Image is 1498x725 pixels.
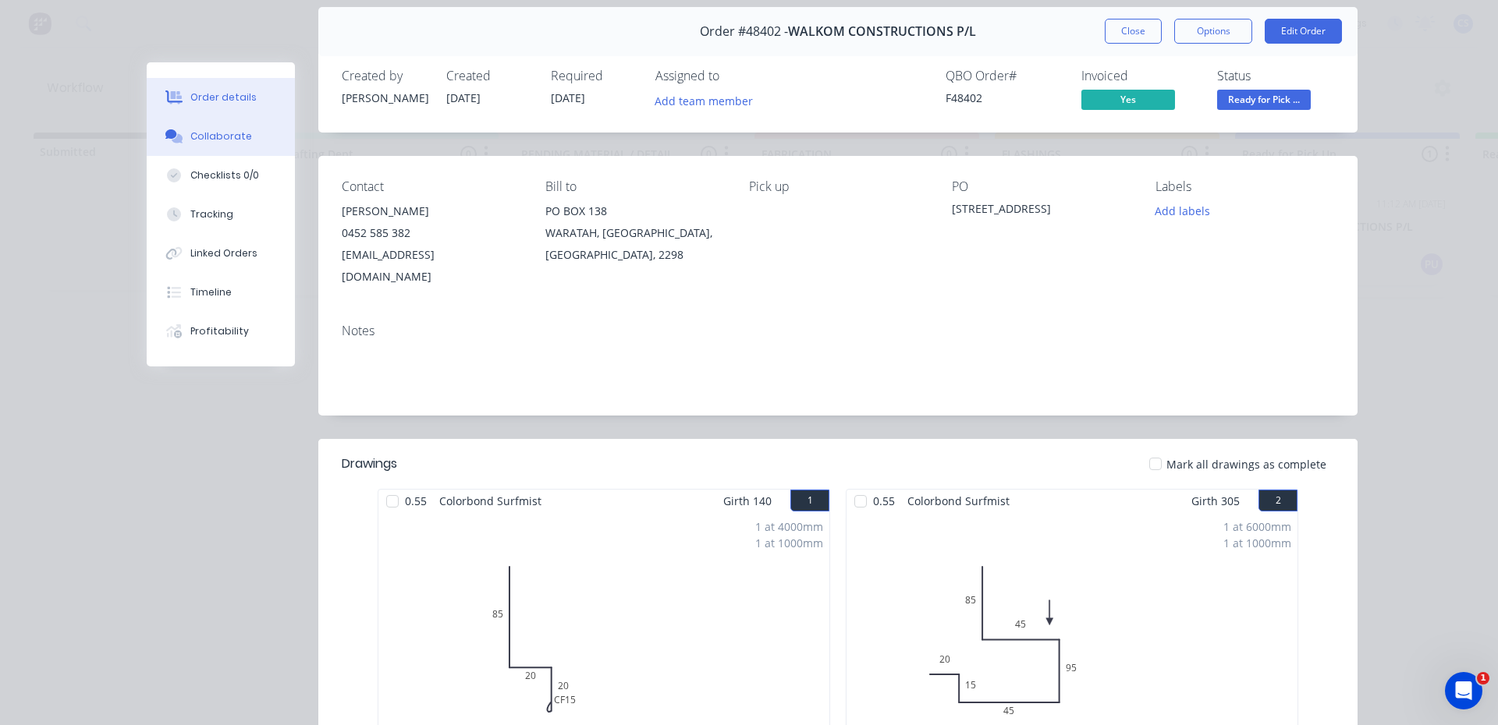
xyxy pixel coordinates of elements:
[190,207,233,221] div: Tracking
[342,200,520,222] div: [PERSON_NAME]
[1223,535,1291,551] div: 1 at 1000mm
[342,454,397,473] div: Drawings
[790,490,829,511] button: 1
[1166,456,1326,472] span: Mark all drawings as complete
[342,90,428,106] div: [PERSON_NAME]
[545,200,724,222] div: PO BOX 138
[723,490,772,512] span: Girth 140
[342,179,520,194] div: Contact
[190,324,249,338] div: Profitability
[433,490,548,512] span: Colorbond Surfmist
[545,200,724,266] div: PO BOX 138WARATAH, [GEOGRAPHIC_DATA], [GEOGRAPHIC_DATA], 2298
[147,195,295,234] button: Tracking
[1217,90,1311,109] span: Ready for Pick ...
[952,200,1131,222] div: [STREET_ADDRESS]
[342,222,520,244] div: 0452 585 382
[655,90,761,111] button: Add team member
[1217,90,1311,113] button: Ready for Pick ...
[1265,19,1342,44] button: Edit Order
[1217,69,1334,83] div: Status
[867,490,901,512] span: 0.55
[342,324,1334,338] div: Notes
[399,490,433,512] span: 0.55
[342,200,520,288] div: [PERSON_NAME]0452 585 382[EMAIL_ADDRESS][DOMAIN_NAME]
[946,69,1063,83] div: QBO Order #
[190,246,257,260] div: Linked Orders
[1445,672,1482,709] iframe: Intercom live chat
[1155,179,1334,194] div: Labels
[1191,490,1240,512] span: Girth 305
[946,90,1063,106] div: F48402
[446,90,481,105] span: [DATE]
[700,24,788,39] span: Order #48402 -
[190,285,232,299] div: Timeline
[647,90,761,111] button: Add team member
[655,69,811,83] div: Assigned to
[147,156,295,195] button: Checklists 0/0
[1081,90,1175,109] span: Yes
[147,117,295,156] button: Collaborate
[446,69,532,83] div: Created
[190,90,257,104] div: Order details
[1147,200,1219,221] button: Add labels
[1174,19,1252,44] button: Options
[1258,490,1297,511] button: 2
[545,222,724,266] div: WARATAH, [GEOGRAPHIC_DATA], [GEOGRAPHIC_DATA], 2298
[755,518,823,535] div: 1 at 4000mm
[190,129,252,143] div: Collaborate
[545,179,724,194] div: Bill to
[342,69,428,83] div: Created by
[901,490,1016,512] span: Colorbond Surfmist
[1105,19,1162,44] button: Close
[147,312,295,351] button: Profitability
[551,90,585,105] span: [DATE]
[952,179,1131,194] div: PO
[147,234,295,273] button: Linked Orders
[1081,69,1198,83] div: Invoiced
[1223,518,1291,535] div: 1 at 6000mm
[147,78,295,117] button: Order details
[1477,672,1489,684] span: 1
[551,69,637,83] div: Required
[749,179,928,194] div: Pick up
[755,535,823,551] div: 1 at 1000mm
[190,168,259,182] div: Checklists 0/0
[788,24,976,39] span: WALKOM CONSTRUCTIONS P/L
[342,244,520,288] div: [EMAIL_ADDRESS][DOMAIN_NAME]
[147,273,295,312] button: Timeline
